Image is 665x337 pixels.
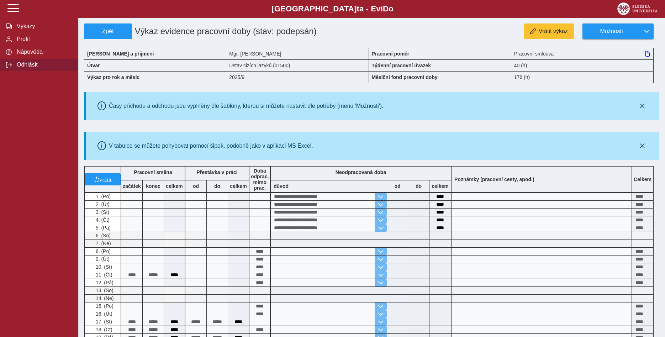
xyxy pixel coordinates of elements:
b: od [387,183,408,189]
span: Vrátit výkaz [539,28,568,35]
span: Možnosti [589,28,634,35]
div: Mgr. [PERSON_NAME] [226,48,369,59]
b: [PERSON_NAME] a příjmení [87,51,154,57]
span: 3. (St) [94,209,109,215]
div: Ústav cizích jazyků (01500) [226,59,369,71]
b: Neodpracovaná doba [336,169,386,175]
button: Vrátit výkaz [524,23,574,39]
b: celkem [429,183,451,189]
span: 17. (St) [94,319,112,325]
span: 15. (Po) [94,303,114,309]
button: Zpět [84,23,132,39]
span: 14. (Ne) [94,295,114,301]
img: logo_web_su.png [617,2,658,15]
span: 18. (Čt) [94,327,112,332]
span: t [357,4,359,13]
span: 16. (Út) [94,311,112,317]
b: od [185,183,206,189]
div: Pracovní smlouva [511,48,654,59]
b: do [408,183,429,189]
span: 2. (Út) [94,201,110,207]
b: Měsíční fond pracovní doby [372,74,438,80]
div: Časy příchodu a odchodu jsou vyplněny dle šablony, kterou si můžete nastavit dle potřeby (menu 'M... [109,103,384,109]
b: Celkem [634,177,651,182]
b: celkem [228,183,249,189]
span: 10. (St) [94,264,112,270]
span: Výkazy [15,23,72,30]
div: 176 (h) [511,71,654,83]
h1: Výkaz evidence pracovní doby (stav: podepsán) [132,23,324,39]
span: 9. (Út) [94,256,110,262]
span: 12. (Pá) [94,280,114,285]
span: D [383,4,389,13]
span: Nápověda [15,49,72,55]
span: 1. (Po) [94,194,111,199]
b: důvod [274,183,289,189]
span: 7. (Ne) [94,241,111,246]
b: Přestávka v práci [196,169,237,175]
span: Zpět [87,28,129,35]
span: Profil [15,36,72,42]
b: začátek [121,183,142,189]
b: Týdenní pracovní úvazek [372,63,431,68]
div: 40 (h) [511,59,654,71]
b: do [207,183,228,189]
span: vrátit [100,177,112,182]
button: vrátit [85,173,121,185]
b: Poznámky (pracovní cesty, apod.) [452,177,537,182]
b: konec [143,183,164,189]
b: Pracovní poměr [372,51,410,57]
b: [GEOGRAPHIC_DATA] a - Evi [21,4,644,14]
span: 11. (Čt) [94,272,112,278]
b: Útvar [87,63,100,68]
div: V tabulce se můžete pohybovat pomocí šipek, podobně jako v aplikaci MS Excel. [109,143,313,149]
span: Odhlásit [15,62,72,68]
b: Doba odprac. mimo prac. [251,168,269,191]
b: Pracovní směna [134,169,172,175]
b: celkem [164,183,185,189]
button: Možnosti [582,23,640,39]
b: Výkaz pro rok a měsíc [87,74,139,80]
span: 13. (So) [94,288,114,293]
span: 4. (Čt) [94,217,110,223]
span: 6. (So) [94,233,111,238]
span: 8. (Po) [94,248,111,254]
div: 2025/9 [226,71,369,83]
span: o [389,4,394,13]
span: 5. (Pá) [94,225,111,231]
